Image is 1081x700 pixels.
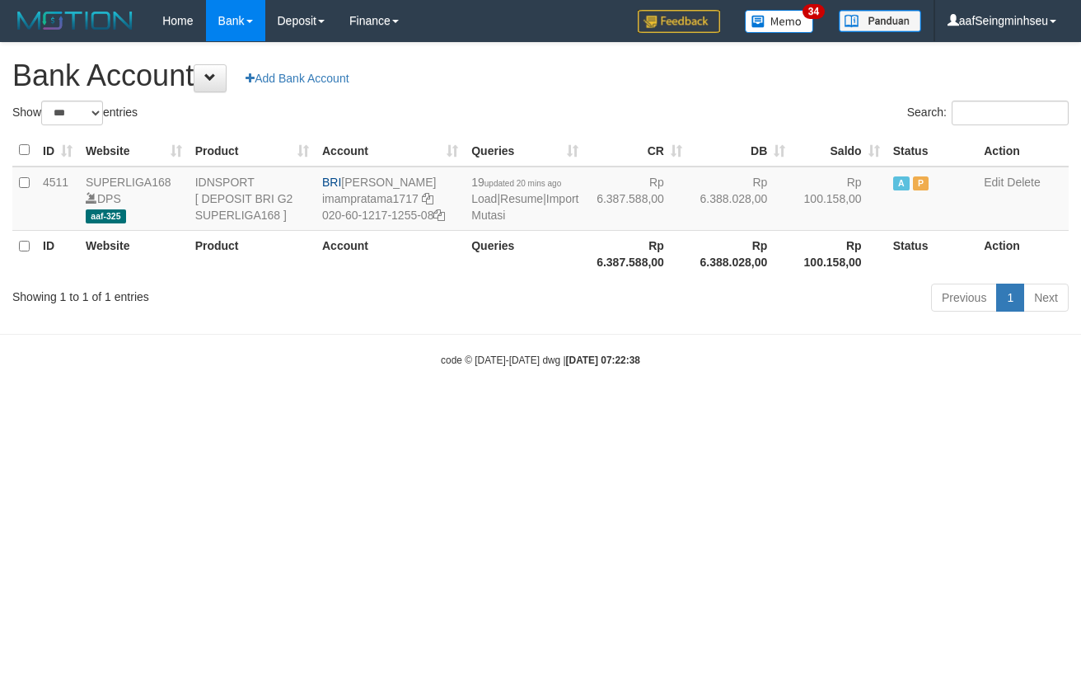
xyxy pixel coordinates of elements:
th: Website [79,230,189,277]
th: Account: activate to sort column ascending [316,134,465,167]
a: Resume [500,192,543,205]
th: Status [887,134,978,167]
th: Status [887,230,978,277]
a: SUPERLIGA168 [86,176,171,189]
a: Add Bank Account [235,64,359,92]
td: Rp 6.387.588,00 [585,167,688,231]
label: Search: [907,101,1069,125]
th: Rp 100.158,00 [792,230,886,277]
img: Button%20Memo.svg [745,10,814,33]
a: imampratama1717 [322,192,419,205]
a: 1 [996,284,1024,312]
th: Saldo: activate to sort column ascending [792,134,886,167]
td: 4511 [36,167,79,231]
span: BRI [322,176,341,189]
td: Rp 6.388.028,00 [689,167,792,231]
td: IDNSPORT [ DEPOSIT BRI G2 SUPERLIGA168 ] [189,167,316,231]
a: Import Mutasi [471,192,578,222]
a: Load [471,192,497,205]
span: Paused [913,176,929,190]
th: Product: activate to sort column ascending [189,134,316,167]
a: Next [1023,284,1069,312]
img: Feedback.jpg [638,10,720,33]
td: DPS [79,167,189,231]
a: Previous [931,284,997,312]
input: Search: [952,101,1069,125]
select: Showentries [41,101,103,125]
th: ID: activate to sort column ascending [36,134,79,167]
small: code © [DATE]-[DATE] dwg | [441,355,640,366]
td: [PERSON_NAME] 020-60-1217-1255-08 [316,167,465,231]
th: DB: activate to sort column ascending [689,134,792,167]
a: Edit [984,176,1004,189]
span: 19 [471,176,561,189]
span: updated 20 mins ago [484,179,561,188]
h1: Bank Account [12,59,1069,92]
th: Product [189,230,316,277]
th: Queries [465,230,585,277]
th: Account [316,230,465,277]
img: MOTION_logo.png [12,8,138,33]
th: Website: activate to sort column ascending [79,134,189,167]
div: Showing 1 to 1 of 1 entries [12,282,438,305]
th: Rp 6.387.588,00 [585,230,688,277]
th: Queries: activate to sort column ascending [465,134,585,167]
th: Action [977,230,1069,277]
img: panduan.png [839,10,921,32]
th: ID [36,230,79,277]
a: Copy 020601217125508 to clipboard [433,209,445,222]
th: CR: activate to sort column ascending [585,134,688,167]
span: Active [893,176,910,190]
span: 34 [803,4,825,19]
span: aaf-325 [86,209,126,223]
a: Delete [1007,176,1040,189]
span: | | [471,176,578,222]
a: Copy imampratama1717 to clipboard [422,192,433,205]
td: Rp 100.158,00 [792,167,886,231]
label: Show entries [12,101,138,125]
strong: [DATE] 07:22:38 [566,355,640,366]
th: Rp 6.388.028,00 [689,230,792,277]
th: Action [977,134,1069,167]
